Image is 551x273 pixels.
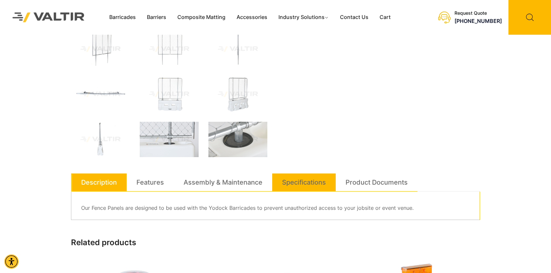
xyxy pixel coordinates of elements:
h2: Related products [71,238,480,247]
a: Barricades [104,12,141,22]
a: Industry Solutions [273,12,335,22]
a: Composite Matting [172,12,231,22]
div: Request Quote [454,10,502,16]
a: Product Documents [346,173,408,191]
a: call (888) 496-3625 [454,18,502,24]
img: FencePnl_60x72_3Q.jpg [71,31,130,67]
img: A close-up of a chain-link fence attached to a metal post, with a white plastic container below. [140,122,199,157]
img: A portable fence with a chain-link design supported by a white plastic base. [140,77,199,112]
a: Barriers [141,12,172,22]
a: Features [136,173,164,191]
img: A portable barrier with a chain-link fence and a solid white base, designed for crowd control or ... [208,77,267,112]
a: Contact Us [334,12,374,22]
img: Close-up of a metal pole secured in a black base, part of a structure with a chain-link fence. [208,122,267,157]
p: Our Fence Panels are designed to be used with the Yodock Barricades to prevent unauthorized acces... [81,203,470,213]
a: Cart [374,12,396,22]
a: Description [81,173,117,191]
img: A metallic automotive component, likely a steering rack, displayed against a white background. [71,77,130,112]
img: A chain-link fence panel with two vertical posts, designed for security or enclosure. [140,31,199,67]
img: A vertical metal pole with attached wires, featuring a sleek design, set against a plain background. [208,31,267,67]
a: Assembly & Maintenance [184,173,262,191]
div: Accessibility Menu [4,254,19,269]
a: Specifications [282,173,326,191]
img: A vertical metal pole attached to a white base, likely for a flag or banner display. [71,122,130,157]
a: Accessories [231,12,273,22]
img: Valtir Rentals [5,5,92,30]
